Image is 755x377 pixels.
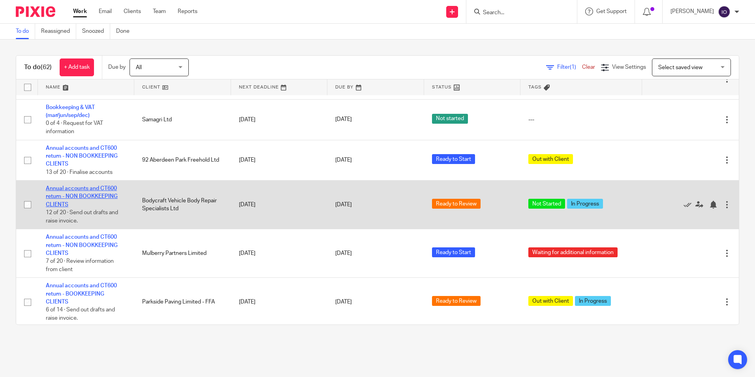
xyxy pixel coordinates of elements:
[134,278,231,326] td: Parkside Paving Limited - FFA
[670,8,714,15] p: [PERSON_NAME]
[134,181,231,229] td: Bodycraft Vehicle Body Repair Specialists Ltd
[567,199,603,209] span: In Progress
[231,278,327,326] td: [DATE]
[134,99,231,140] td: Samagri Ltd
[582,64,595,70] a: Clear
[528,154,573,164] span: Out with Client
[134,140,231,181] td: 92 Aberdeen Park Freehold Ltd
[335,299,352,305] span: [DATE]
[41,64,52,70] span: (62)
[432,247,475,257] span: Ready to Start
[528,199,565,209] span: Not Started
[60,58,94,76] a: + Add task
[46,307,115,321] span: 6 of 14 · Send out drafts and raise invoice.
[46,121,103,135] span: 0 of 4 · Request for VAT information
[136,65,142,70] span: All
[557,64,582,70] span: Filter
[46,258,114,272] span: 7 of 20 · Review information from client
[73,8,87,15] a: Work
[46,283,117,305] a: Annual accounts and CT600 return - BOOKKEEPING CLIENTS
[432,154,475,164] span: Ready to Start
[528,296,573,306] span: Out with Client
[46,234,118,256] a: Annual accounts and CT600 return - NON BOOKKEEPING CLIENTS
[134,229,231,278] td: Mulberry Partners Limited
[528,116,634,124] div: ---
[99,8,112,15] a: Email
[46,186,118,207] a: Annual accounts and CT600 return - NON BOOKKEEPING CLIENTS
[528,85,542,89] span: Tags
[612,64,646,70] span: View Settings
[46,170,113,175] span: 13 of 20 · Finalise accounts
[116,24,135,39] a: Done
[108,63,126,71] p: Due by
[231,140,327,181] td: [DATE]
[82,24,110,39] a: Snoozed
[153,8,166,15] a: Team
[482,9,553,17] input: Search
[528,247,618,257] span: Waiting for additional information
[231,99,327,140] td: [DATE]
[718,6,731,18] img: svg%3E
[335,202,352,207] span: [DATE]
[335,251,352,256] span: [DATE]
[16,24,35,39] a: To do
[684,201,695,209] a: Mark as done
[41,24,76,39] a: Reassigned
[335,157,352,163] span: [DATE]
[46,105,95,118] a: Bookkeeping & VAT (mar/jun/sep/dec)
[231,229,327,278] td: [DATE]
[24,63,52,72] h1: To do
[658,65,702,70] span: Select saved view
[46,145,118,167] a: Annual accounts and CT600 return - NON BOOKKEEPING CLIENTS
[432,296,481,306] span: Ready to Review
[432,199,481,209] span: Ready to Review
[231,181,327,229] td: [DATE]
[570,64,576,70] span: (1)
[335,117,352,123] span: [DATE]
[46,210,118,224] span: 12 of 20 · Send out drafts and raise invoice.
[432,114,468,124] span: Not started
[596,9,627,14] span: Get Support
[575,296,611,306] span: In Progress
[178,8,197,15] a: Reports
[16,6,55,17] img: Pixie
[124,8,141,15] a: Clients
